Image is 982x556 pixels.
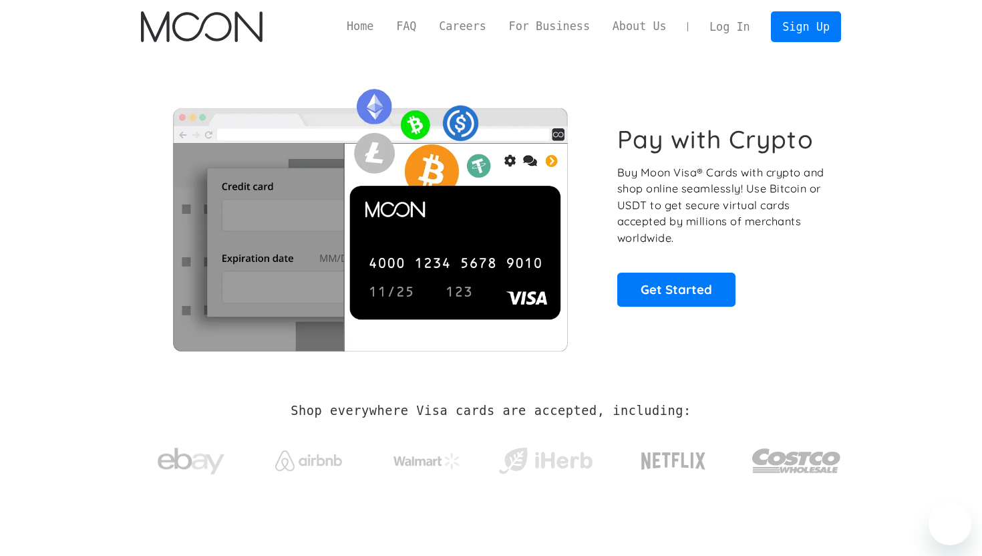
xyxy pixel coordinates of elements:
[141,80,599,351] img: Moon Cards let you spend your crypto anywhere Visa is accepted.
[617,124,814,154] h1: Pay with Crypto
[158,440,224,482] img: ebay
[259,437,359,478] a: Airbnb
[393,453,460,469] img: Walmart
[496,430,595,485] a: iHerb
[771,11,840,41] a: Sign Up
[614,431,733,484] a: Netflix
[698,12,761,41] a: Log In
[640,444,707,478] img: Netflix
[617,164,826,247] p: Buy Moon Visa® Cards with crypto and shop online seamlessly! Use Bitcoin or USDT to get secure vi...
[291,404,691,418] h2: Shop everywhere Visa cards are accepted, including:
[752,422,841,493] a: Costco
[141,427,240,489] a: ebay
[385,18,428,35] a: FAQ
[275,450,342,471] img: Airbnb
[498,18,601,35] a: For Business
[929,503,971,545] iframe: Button to launch messaging window
[141,11,262,42] a: home
[141,11,262,42] img: Moon Logo
[752,436,841,486] img: Costco
[496,444,595,478] img: iHerb
[335,18,385,35] a: Home
[601,18,678,35] a: About Us
[617,273,735,306] a: Get Started
[428,18,497,35] a: Careers
[377,440,477,476] a: Walmart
